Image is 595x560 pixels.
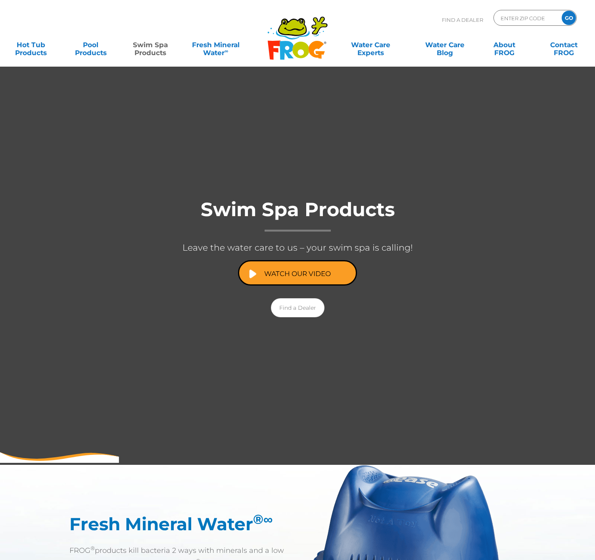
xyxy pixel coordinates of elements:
em: ∞ [263,511,273,527]
a: Swim SpaProducts [127,37,173,53]
h1: Swim Spa Products [139,199,456,232]
input: GO [562,11,576,25]
p: Leave the water care to us – your swim spa is calling! [139,240,456,256]
a: AboutFROG [481,37,528,53]
a: ContactFROG [541,37,587,53]
input: Zip Code Form [500,12,553,24]
p: Find A Dealer [442,10,483,30]
sup: ∞ [225,48,228,54]
sup: ® [90,545,95,551]
sup: ® [253,511,273,527]
a: PoolProducts [67,37,114,53]
a: Water CareBlog [422,37,468,53]
a: Hot TubProducts [8,37,54,53]
a: Find a Dealer [271,298,324,317]
h2: Fresh Mineral Water [69,514,297,534]
a: Watch Our Video [238,260,357,286]
a: Water CareExperts [333,37,409,53]
a: Fresh MineralWater∞ [187,37,245,53]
